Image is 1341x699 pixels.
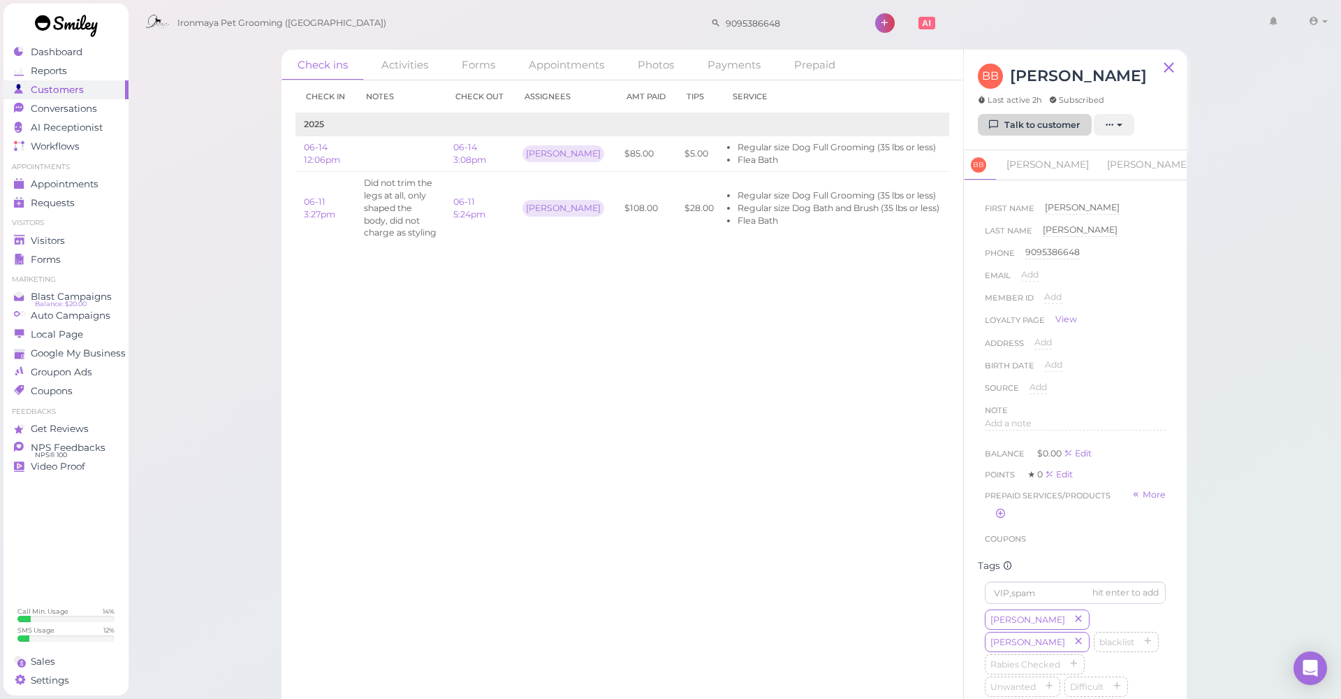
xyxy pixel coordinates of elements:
[738,154,939,166] li: Flea Bath
[522,200,604,217] div: [PERSON_NAME]
[31,140,80,152] span: Workflows
[985,582,1166,604] input: VIP,spam
[721,12,856,34] input: Search customer
[304,119,324,129] b: 2025
[35,298,87,310] span: Balance: $20.00
[1043,224,1117,237] div: [PERSON_NAME]
[445,80,514,113] th: Check out
[988,637,1068,647] span: [PERSON_NAME]
[1045,359,1062,370] span: Add
[1064,448,1092,459] a: Edit
[985,534,1026,544] span: Coupons
[616,172,676,245] td: $108.00
[3,419,129,438] a: Get Reviews
[722,80,948,113] th: Service
[3,652,129,671] a: Sales
[985,313,1045,333] span: Loyalty page
[3,162,129,172] li: Appointments
[17,607,68,616] div: Call Min. Usage
[964,150,997,180] a: BB
[978,64,1003,89] span: BB
[365,50,444,80] a: Activities
[738,189,939,202] li: Regular size Dog Full Grooming (35 lbs or less)
[988,614,1068,625] span: [PERSON_NAME]
[738,202,939,215] li: Regular size Dog Bath and Brush (35 lbs or less)
[971,157,986,173] span: BB
[985,381,1019,403] span: Source
[3,287,129,306] a: Blast Campaigns Balance: $20.00
[31,442,105,454] span: NPS Feedbacks
[31,178,98,190] span: Appointments
[3,382,129,401] a: Coupons
[295,80,356,113] th: Check in
[281,50,364,80] a: Check ins
[103,626,115,635] div: 12 %
[3,231,129,250] a: Visitors
[3,363,129,382] a: Groupon Ads
[998,150,1097,180] a: [PERSON_NAME]
[31,65,67,77] span: Reports
[356,172,445,245] td: Did not trim the legs at all, only shaped the body, did not charge as styling
[3,43,129,62] a: Dashboard
[1029,382,1047,392] span: Add
[1027,469,1045,480] span: ★ 0
[31,656,55,668] span: Sales
[978,114,1092,136] a: Talk to customer
[3,175,129,194] a: Appointments
[1010,64,1147,88] h3: [PERSON_NAME]
[3,62,129,80] a: Reports
[1045,202,1120,212] span: [PERSON_NAME]
[31,122,103,134] span: AI Receptionist
[3,118,129,137] a: AI Receptionist
[978,94,1042,106] span: Last active 2h
[453,142,486,165] a: 06-14 3:08pm
[304,142,340,165] a: 06-14 12:06pm
[3,325,129,344] a: Local Page
[988,682,1039,692] span: Unwanted
[676,80,722,113] th: Tips
[31,46,82,58] span: Dashboard
[985,291,1034,313] span: Member ID
[31,310,110,322] span: Auto Campaigns
[3,99,129,118] a: Conversations
[985,403,1008,417] div: Note
[304,196,335,219] a: 06-11 3:27pm
[3,194,129,212] a: Requests
[988,659,1063,670] span: Rabies Checked
[3,457,129,476] a: Video Proof
[1131,489,1166,503] a: More
[31,385,73,397] span: Coupons
[1045,469,1073,480] a: Edit
[31,347,126,359] span: Google My Business
[31,103,97,115] span: Conversations
[31,254,61,266] span: Forms
[3,275,129,284] li: Marketing
[3,306,129,325] a: Auto Campaigns
[3,344,129,363] a: Google My Business
[616,80,676,113] th: Amt Paid
[985,359,1034,381] span: Birth date
[691,50,777,80] a: Payments
[985,470,1017,480] span: Points
[1021,269,1039,280] span: Add
[3,218,129,228] li: Visitors
[1049,94,1104,106] span: Subscribed
[1099,150,1198,180] a: [PERSON_NAME]
[1037,448,1064,459] span: $0.00
[514,80,616,113] th: Assignees
[103,607,115,616] div: 14 %
[31,366,92,378] span: Groupon Ads
[1067,682,1106,692] span: Difficult
[1097,637,1137,647] span: blacklist
[31,84,84,96] span: Customers
[1025,246,1080,259] div: 9095386648
[3,671,129,690] a: Settings
[31,197,75,209] span: Requests
[453,196,485,219] a: 06-11 5:24pm
[738,141,939,154] li: Regular size Dog Full Grooming (35 lbs or less)
[1044,291,1062,302] span: Add
[985,449,1027,459] span: Balance
[978,560,1173,572] div: Tags
[778,50,851,80] a: Prepaid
